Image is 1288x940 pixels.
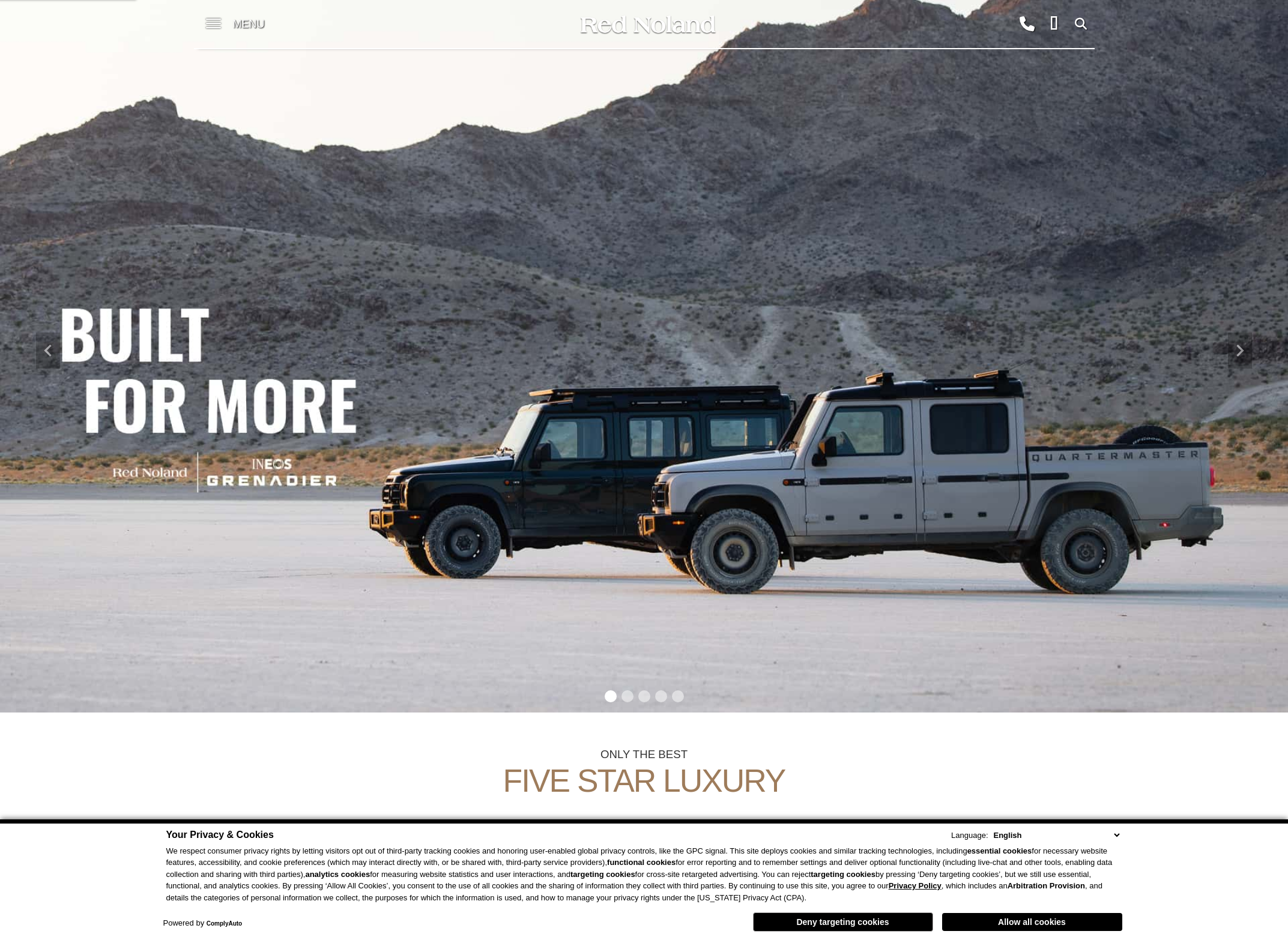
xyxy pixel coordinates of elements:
img: Red Noland Auto Group [578,14,716,35]
select: Language Select [991,830,1122,841]
a: Privacy Policy [889,881,942,890]
strong: analytics cookies [305,870,370,879]
p: We respect consumer privacy rights by letting visitors opt out of third-party tracking cookies an... [166,845,1122,904]
strong: functional cookies [607,858,676,867]
span: Go to slide 3 [638,690,650,702]
span: Go to slide 1 [605,690,617,702]
div: Previous [36,333,60,369]
strong: essential cookies [967,846,1032,855]
span: Go to slide 2 [621,690,633,702]
span: Go to slide 4 [655,690,667,702]
span: Go to slide 5 [672,690,684,702]
button: Allow all cookies [942,913,1122,931]
span: Your Privacy & Cookies [166,830,274,840]
strong: Arbitration Provision [1008,881,1085,890]
button: Deny targeting cookies [753,912,933,932]
div: Powered by [163,920,243,927]
strong: targeting cookies [570,870,635,879]
div: Next [1228,333,1252,369]
strong: targeting cookies [811,870,875,879]
div: Language: [951,831,988,839]
a: ComplyAuto [207,920,242,927]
